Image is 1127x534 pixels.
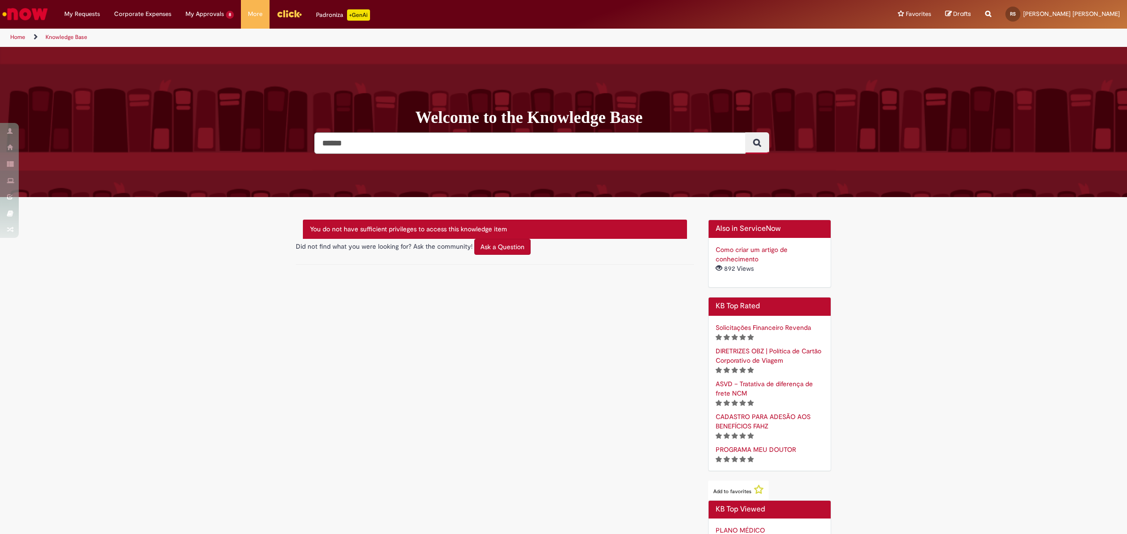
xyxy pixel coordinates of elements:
i: 5 [748,334,754,341]
i: 1 [716,400,722,406]
p: +GenAi [347,9,370,21]
a: Drafts [945,10,971,19]
span: Favorites [906,9,931,19]
i: 5 [748,367,754,374]
i: 2 [724,433,730,439]
span: Add to favorites [713,488,751,495]
button: Add to favorites [708,481,769,500]
div: Also in ServiceNow [708,220,832,288]
a: Ask a Question [474,242,531,250]
i: 2 [724,334,730,341]
i: 1 [716,456,722,463]
ul: Page breadcrumbs [7,29,744,46]
i: 4 [740,456,746,463]
a: Article, CADASTRO PARA ADESÃO AOS BENEFÍCIOS FAHZ, 5 star rating [716,412,811,430]
h2: Also in ServiceNow [716,225,824,233]
span: RS [1010,11,1016,17]
a: Como criar um artigo de conhecimento [716,245,787,263]
i: 4 [740,400,746,406]
i: 3 [732,456,738,463]
i: 1 [716,367,722,374]
button: Ask a Question [474,239,531,255]
h1: Welcome to the Knowledge Base [415,108,838,128]
i: 5 [748,433,754,439]
i: 3 [732,367,738,374]
span: 892 Views [716,264,756,273]
i: 4 [740,334,746,341]
a: Article, ASVD – Tratativa de diferença de frete NCM, 5 star rating [716,380,813,397]
a: Article, DIRETRIZES OBZ | Política de Cartão Corporativo de Viagem, 5 star rating [716,347,821,365]
img: ServiceNow [1,5,49,23]
span: Drafts [953,9,971,18]
i: 2 [724,456,730,463]
h2: KB Top Rated [716,302,824,311]
span: My Approvals [185,9,224,19]
button: Search [745,132,769,154]
h2: KB Top Viewed [716,505,824,514]
a: Knowledge Base [46,33,87,41]
i: 1 [716,334,722,341]
span: More [248,9,262,19]
i: 2 [724,367,730,374]
i: 1 [716,433,722,439]
div: Padroniza [316,9,370,21]
i: 3 [732,433,738,439]
i: 4 [740,433,746,439]
img: click_logo_yellow_360x200.png [277,7,302,21]
input: Search [314,132,746,154]
span: My Requests [64,9,100,19]
i: 3 [732,334,738,341]
span: 8 [226,11,234,19]
i: 2 [724,400,730,406]
i: 4 [740,367,746,374]
i: 5 [748,400,754,406]
a: Article, Solicitações Financeiro Revenda, 5 star rating [716,323,811,332]
span: [PERSON_NAME] [PERSON_NAME] [1023,10,1120,18]
span: Corporate Expenses [114,9,171,19]
a: Article, PROGRAMA MEU DOUTOR, 5 star rating [716,445,796,454]
i: 3 [732,400,738,406]
i: 5 [748,456,754,463]
div: You do not have sufficient privileges to access this knowledge item [303,220,687,239]
span: Did not find what you were looking for? Ask the community! [296,242,472,250]
a: Home [10,33,25,41]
